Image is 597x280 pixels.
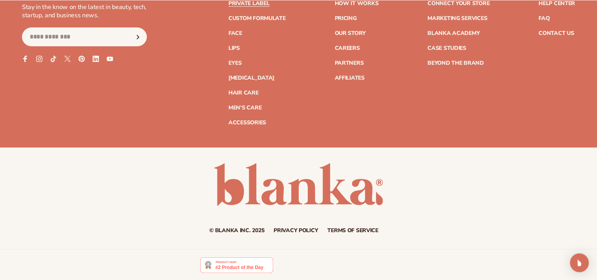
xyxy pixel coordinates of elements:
[334,75,364,81] a: Affiliates
[228,60,242,66] a: Eyes
[334,1,378,6] a: How It Works
[228,31,242,36] a: Face
[539,31,574,36] a: Contact Us
[228,75,274,81] a: [MEDICAL_DATA]
[228,45,240,51] a: Lips
[279,257,397,277] iframe: Customer reviews powered by Trustpilot
[334,31,365,36] a: Our Story
[228,16,286,21] a: Custom formulate
[22,3,147,20] p: Stay in the know on the latest in beauty, tech, startup, and business news.
[539,16,550,21] a: FAQ
[539,1,575,6] a: Help Center
[570,253,589,272] div: Open Intercom Messenger
[427,45,466,51] a: Case Studies
[334,60,363,66] a: Partners
[274,228,318,233] a: Privacy policy
[427,1,489,6] a: Connect your store
[209,227,264,234] small: © Blanka Inc. 2025
[228,1,269,6] a: Private label
[228,105,261,111] a: Men's Care
[427,16,487,21] a: Marketing services
[327,228,378,233] a: Terms of service
[228,120,266,125] a: Accessories
[228,90,258,96] a: Hair Care
[427,31,480,36] a: Blanka Academy
[334,16,356,21] a: Pricing
[427,60,484,66] a: Beyond the brand
[129,27,146,46] button: Subscribe
[200,257,273,273] img: Blanka - Start a beauty or cosmetic line in under 5 minutes | Product Hunt
[334,45,360,51] a: Careers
